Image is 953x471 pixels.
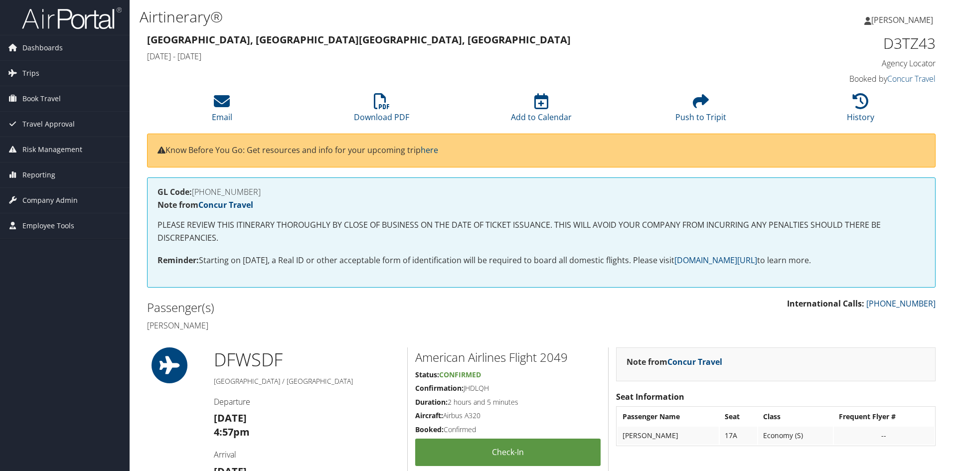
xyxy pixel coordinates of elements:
strong: Aircraft: [415,411,443,420]
a: Push to Tripit [675,99,726,123]
a: [DOMAIN_NAME][URL] [674,255,757,266]
img: airportal-logo.png [22,6,122,30]
h2: Passenger(s) [147,299,534,316]
a: Download PDF [354,99,409,123]
a: Email [212,99,232,123]
h1: Airtinerary® [140,6,675,27]
a: Add to Calendar [511,99,572,123]
h4: [PERSON_NAME] [147,320,534,331]
strong: [GEOGRAPHIC_DATA], [GEOGRAPHIC_DATA] [GEOGRAPHIC_DATA], [GEOGRAPHIC_DATA] [147,33,571,46]
span: Company Admin [22,188,78,213]
span: Risk Management [22,137,82,162]
span: [PERSON_NAME] [871,14,933,25]
th: Class [758,408,833,426]
h5: [GEOGRAPHIC_DATA] / [GEOGRAPHIC_DATA] [214,376,400,386]
a: History [847,99,874,123]
div: -- [839,431,929,440]
strong: Confirmation: [415,383,464,393]
h4: [PHONE_NUMBER] [158,188,925,196]
strong: Booked: [415,425,444,434]
h4: Departure [214,396,400,407]
td: 17A [720,427,757,445]
span: Reporting [22,162,55,187]
h4: [DATE] - [DATE] [147,51,735,62]
strong: Status: [415,370,439,379]
a: Concur Travel [667,356,722,367]
th: Frequent Flyer # [834,408,934,426]
th: Passenger Name [618,408,719,426]
span: Employee Tools [22,213,74,238]
td: [PERSON_NAME] [618,427,719,445]
strong: International Calls: [787,298,864,309]
h4: Booked by [750,73,936,84]
h4: Arrival [214,449,400,460]
h1: DFW SDF [214,347,400,372]
td: Economy (S) [758,427,833,445]
strong: Duration: [415,397,448,407]
a: Concur Travel [198,199,253,210]
strong: [DATE] [214,411,247,425]
strong: Note from [627,356,722,367]
a: [PHONE_NUMBER] [866,298,936,309]
a: Check-in [415,439,601,466]
span: Dashboards [22,35,63,60]
p: Starting on [DATE], a Real ID or other acceptable form of identification will be required to boar... [158,254,925,267]
h4: Agency Locator [750,58,936,69]
strong: GL Code: [158,186,192,197]
strong: Note from [158,199,253,210]
span: Book Travel [22,86,61,111]
th: Seat [720,408,757,426]
a: Concur Travel [887,73,936,84]
strong: Seat Information [616,391,684,402]
h5: JHDLQH [415,383,601,393]
strong: Reminder: [158,255,199,266]
a: [PERSON_NAME] [864,5,943,35]
h5: Confirmed [415,425,601,435]
a: here [421,145,438,156]
h2: American Airlines Flight 2049 [415,349,601,366]
p: Know Before You Go: Get resources and info for your upcoming trip [158,144,925,157]
h1: D3TZ43 [750,33,936,54]
span: Trips [22,61,39,86]
span: Confirmed [439,370,481,379]
strong: 4:57pm [214,425,250,439]
p: PLEASE REVIEW THIS ITINERARY THOROUGHLY BY CLOSE OF BUSINESS ON THE DATE OF TICKET ISSUANCE. THIS... [158,219,925,244]
h5: Airbus A320 [415,411,601,421]
h5: 2 hours and 5 minutes [415,397,601,407]
span: Travel Approval [22,112,75,137]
